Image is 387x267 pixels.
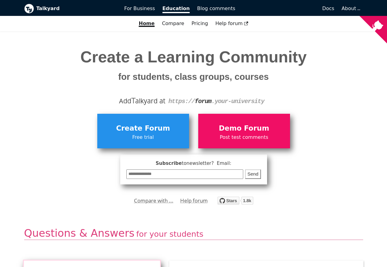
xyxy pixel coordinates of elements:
a: Pricing [188,18,212,29]
span: to newsletter ? Email: [182,161,231,166]
h2: Questions & Answers [24,227,363,240]
a: Star debiki/talkyard on GitHub [218,198,253,206]
a: Education [159,3,194,14]
img: Talkyard logo [24,4,34,13]
span: Free trial [100,133,186,141]
span: T [131,95,136,106]
a: Talkyard logoTalkyard [24,4,116,13]
a: For Business [121,3,159,14]
span: for your students [136,229,203,239]
span: Docs [322,6,334,11]
span: For Business [124,6,155,11]
span: Subscribe [126,160,261,167]
img: talkyard.svg [218,197,253,205]
span: Blog comments [197,6,235,11]
a: Create ForumFree trial [97,114,189,148]
a: Blog comments [193,3,239,14]
span: Education [162,6,190,13]
strong: forum [195,98,211,105]
code: https:// .your-university [168,98,264,105]
div: Add alkyard at [29,96,359,106]
span: Post test comments [201,133,287,141]
button: Send [245,169,261,179]
a: Demo ForumPost test comments [198,114,290,148]
b: Talkyard [36,5,116,13]
a: Help forum [212,18,252,29]
span: Create a Learning Community [80,48,307,83]
span: Help forum [215,20,248,26]
span: Create Forum [100,123,186,134]
a: Compare with ... [134,196,173,205]
a: Docs [239,3,338,14]
span: Demo Forum [201,123,287,134]
a: Help forum [180,196,208,205]
a: Compare [162,20,184,26]
a: About [342,6,359,11]
a: Home [135,18,158,29]
small: for students, class groups, courses [118,72,269,82]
